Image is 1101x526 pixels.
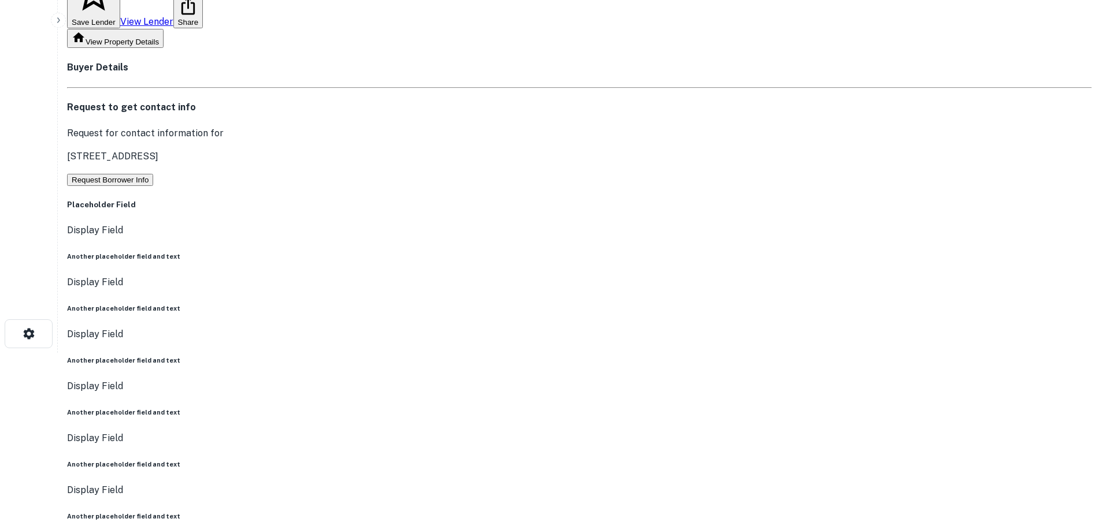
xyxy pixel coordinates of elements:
button: Request Borrower Info [67,174,153,186]
p: [STREET_ADDRESS] [67,150,1092,163]
p: Display Field [67,379,1092,393]
p: Display Field [67,275,1092,289]
button: View Property Details [67,29,164,48]
p: Display Field [67,431,1092,445]
p: Request for contact information for [67,126,1092,140]
h6: Another placeholder field and text [67,252,1092,261]
h6: Another placeholder field and text [67,304,1092,313]
h5: Placeholder Field [67,199,1092,211]
p: Display Field [67,223,1092,237]
h4: Request to get contact info [67,100,1092,114]
h4: Buyer Details [67,61,1092,74]
h6: Another placeholder field and text [67,460,1092,469]
h6: Another placeholder field and text [67,512,1092,521]
h6: Another placeholder field and text [67,408,1092,417]
iframe: Chat Widget [1043,434,1101,489]
p: Display Field [67,483,1092,497]
a: View Lender [120,16,173,27]
h6: Another placeholder field and text [67,356,1092,365]
p: Display Field [67,327,1092,341]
